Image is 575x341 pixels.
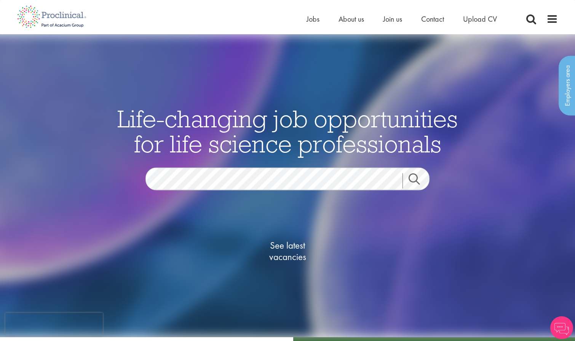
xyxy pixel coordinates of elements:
[5,313,103,336] iframe: reCAPTCHA
[421,14,444,24] a: Contact
[307,14,319,24] a: Jobs
[249,240,326,263] span: See latest vacancies
[402,173,435,189] a: Job search submit button
[383,14,402,24] a: Join us
[550,316,573,339] img: Chatbot
[117,103,458,159] span: Life-changing job opportunities for life science professionals
[463,14,497,24] a: Upload CV
[339,14,364,24] a: About us
[249,209,326,293] a: See latestvacancies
